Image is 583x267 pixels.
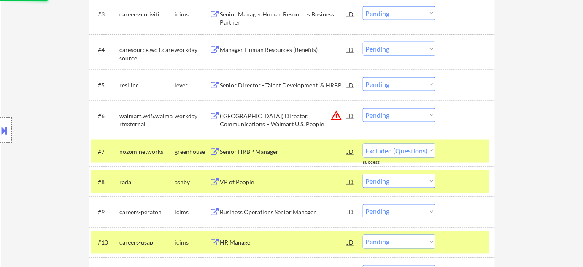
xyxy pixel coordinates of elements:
div: Manager Human Resources (Benefits) [220,46,347,54]
div: JD [346,42,355,57]
div: #3 [98,10,113,19]
div: Senior Manager Human Resources Business Partner [220,10,347,27]
div: workday [175,46,209,54]
div: JD [346,6,355,22]
div: JD [346,235,355,250]
div: workday [175,112,209,120]
div: Business Operations Senior Manager [220,208,347,217]
div: ([GEOGRAPHIC_DATA]) Director, Communications – Walmart U.S. People [220,112,347,128]
div: VP of People [220,178,347,186]
div: JD [346,144,355,159]
div: careers-peraton [119,208,175,217]
div: icims [175,10,209,19]
div: ashby [175,178,209,186]
div: greenhouse [175,147,209,156]
div: icims [175,208,209,217]
div: careers-cotiviti [119,10,175,19]
div: Senior Director - Talent Development & HRBP [220,81,347,90]
div: JD [346,204,355,220]
div: JD [346,174,355,189]
div: icims [175,239,209,247]
div: HR Manager [220,239,347,247]
div: #4 [98,46,113,54]
div: Senior HRBP Manager [220,147,347,156]
div: JD [346,108,355,123]
div: caresource.wd1.caresource [119,46,175,62]
div: #10 [98,239,113,247]
div: lever [175,81,209,90]
div: #9 [98,208,113,217]
div: careers-usap [119,239,175,247]
button: warning_amber [330,109,342,121]
div: JD [346,77,355,93]
div: success [363,159,397,166]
